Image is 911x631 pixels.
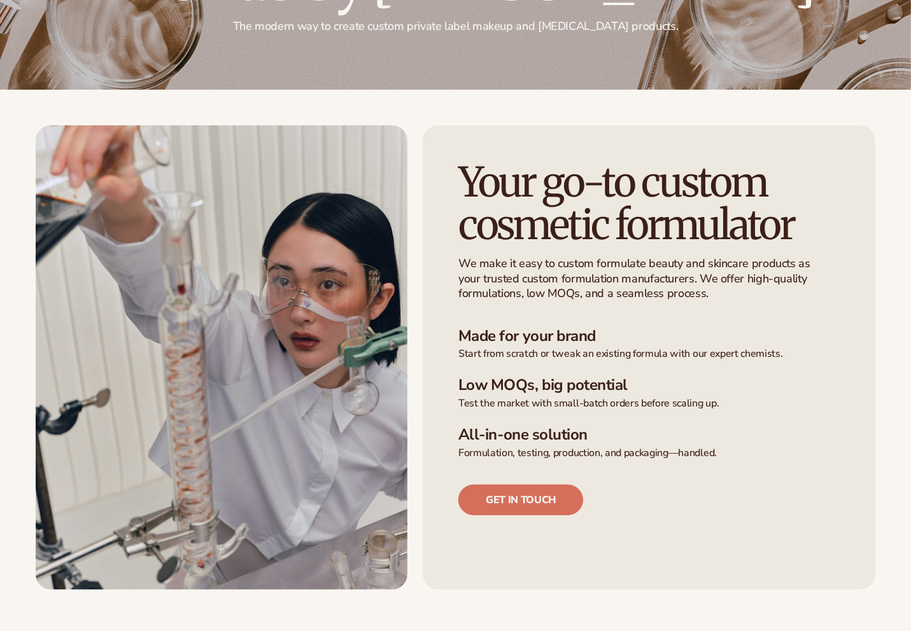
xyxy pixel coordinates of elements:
p: Test the market with small-batch orders before scaling up. [458,397,840,410]
img: Female scientist in chemistry lab. [36,125,407,590]
p: We make it easy to custom formulate beauty and skincare products as your trusted custom formulati... [458,256,818,301]
p: The modern way to create custom private label makeup and [MEDICAL_DATA] products. [36,19,875,34]
h3: Low MOQs, big potential [458,376,840,394]
p: Start from scratch or tweak an existing formula with our expert chemists. [458,347,840,361]
a: Get in touch [458,485,583,515]
h3: All-in-one solution [458,426,840,444]
h1: Your go-to custom cosmetic formulator [458,161,840,246]
p: Formulation, testing, production, and packaging—handled. [458,447,840,460]
h3: Made for your brand [458,327,840,345]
